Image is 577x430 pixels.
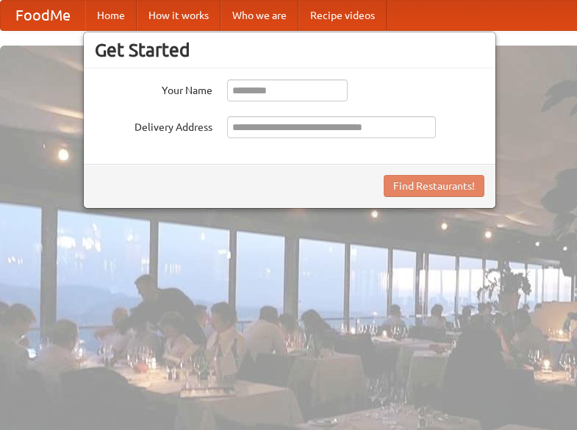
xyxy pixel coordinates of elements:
[298,1,387,30] a: Recipe videos
[85,1,137,30] a: Home
[95,116,212,135] label: Delivery Address
[137,1,221,30] a: How it works
[1,1,85,30] a: FoodMe
[384,175,484,197] button: Find Restaurants!
[95,39,484,61] h3: Get Started
[221,1,298,30] a: Who we are
[95,79,212,98] label: Your Name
